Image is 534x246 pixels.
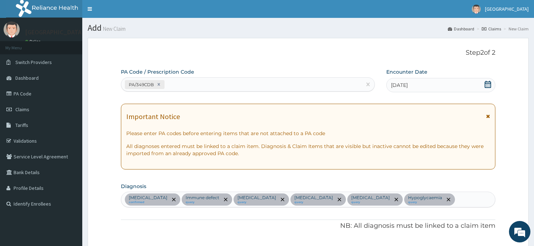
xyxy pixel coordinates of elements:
label: Diagnosis [121,183,146,190]
span: Tariffs [15,122,28,128]
span: remove selection option [336,196,343,203]
h1: Add [88,23,529,33]
span: [DATE] [391,82,408,89]
span: Claims [15,106,29,113]
p: [GEOGRAPHIC_DATA] [25,29,84,35]
a: Dashboard [448,26,474,32]
small: query [237,201,276,204]
small: query [408,201,442,204]
a: Claims [482,26,501,32]
p: NB: All diagnosis must be linked to a claim item [121,221,495,231]
small: New Claim [102,26,126,31]
small: query [186,201,219,204]
small: query [351,201,390,204]
p: [MEDICAL_DATA] [129,195,167,201]
span: remove selection option [171,196,177,203]
div: PA/349CDB [127,80,155,89]
p: Immune defect [186,195,219,201]
span: remove selection option [222,196,229,203]
small: confirmed [129,201,167,204]
p: [MEDICAL_DATA] [237,195,276,201]
h1: Important Notice [126,113,180,120]
label: Encounter Date [386,68,427,75]
p: Step 2 of 2 [121,49,495,57]
p: [MEDICAL_DATA] [294,195,333,201]
label: PA Code / Prescription Code [121,68,194,75]
p: [MEDICAL_DATA] [351,195,390,201]
p: Please enter PA codes before entering items that are not attached to a PA code [126,130,490,137]
p: All diagnoses entered must be linked to a claim item. Diagnosis & Claim Items that are visible bu... [126,143,490,157]
li: New Claim [502,26,529,32]
span: [GEOGRAPHIC_DATA] [485,6,529,12]
span: remove selection option [445,196,452,203]
span: Dashboard [15,75,39,81]
img: User Image [4,21,20,38]
small: query [294,201,333,204]
span: remove selection option [279,196,286,203]
span: Switch Providers [15,59,52,65]
img: User Image [472,5,481,14]
p: Hypoglycaemia [408,195,442,201]
a: Online [25,39,42,44]
span: remove selection option [393,196,400,203]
